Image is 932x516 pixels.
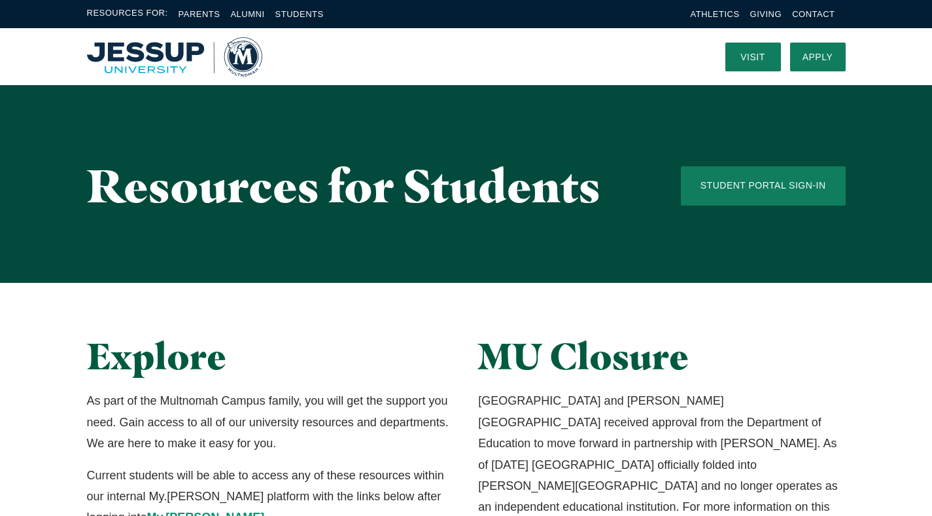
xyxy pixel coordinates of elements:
[725,43,781,71] a: Visit
[179,9,220,19] a: Parents
[87,390,454,454] p: As part of the Multnomah Campus family, you will get the support you need. Gain access to all of ...
[750,9,782,19] a: Giving
[275,9,324,19] a: Students
[230,9,264,19] a: Alumni
[790,43,846,71] a: Apply
[792,9,835,19] a: Contact
[478,335,845,377] h2: MU Closure
[87,7,168,22] span: Resources For:
[681,166,846,206] a: Student Portal Sign-In
[87,160,629,211] h1: Resources for Students
[87,335,454,377] h2: Explore
[691,9,740,19] a: Athletics
[87,37,262,77] a: Home
[87,37,262,77] img: Multnomah University Logo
